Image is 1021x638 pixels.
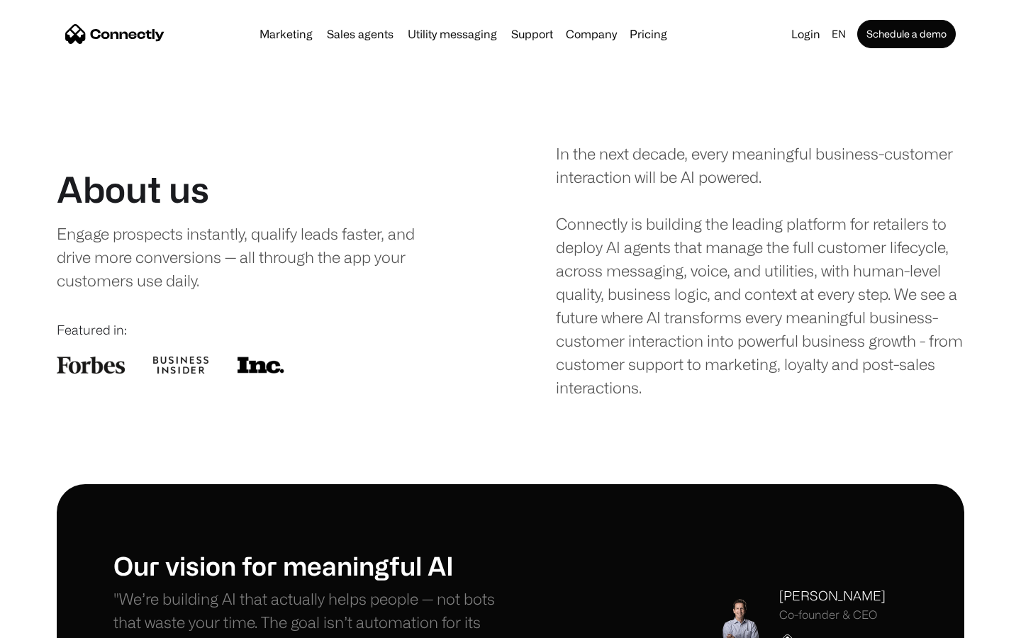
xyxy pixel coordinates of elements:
div: [PERSON_NAME] [779,586,886,605]
aside: Language selected: English [14,612,85,633]
a: Support [506,28,559,40]
a: home [65,23,164,45]
div: Co-founder & CEO [779,608,886,622]
h1: About us [57,168,209,211]
h1: Our vision for meaningful AI [113,550,510,581]
div: Company [566,24,617,44]
div: Company [562,24,621,44]
a: Login [786,24,826,44]
a: Pricing [624,28,673,40]
div: In the next decade, every meaningful business-customer interaction will be AI powered. Connectly ... [556,142,964,399]
div: en [826,24,854,44]
ul: Language list [28,613,85,633]
a: Sales agents [321,28,399,40]
div: Featured in: [57,320,465,340]
a: Utility messaging [402,28,503,40]
a: Schedule a demo [857,20,956,48]
a: Marketing [254,28,318,40]
div: Engage prospects instantly, qualify leads faster, and drive more conversions — all through the ap... [57,222,445,292]
div: en [832,24,846,44]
